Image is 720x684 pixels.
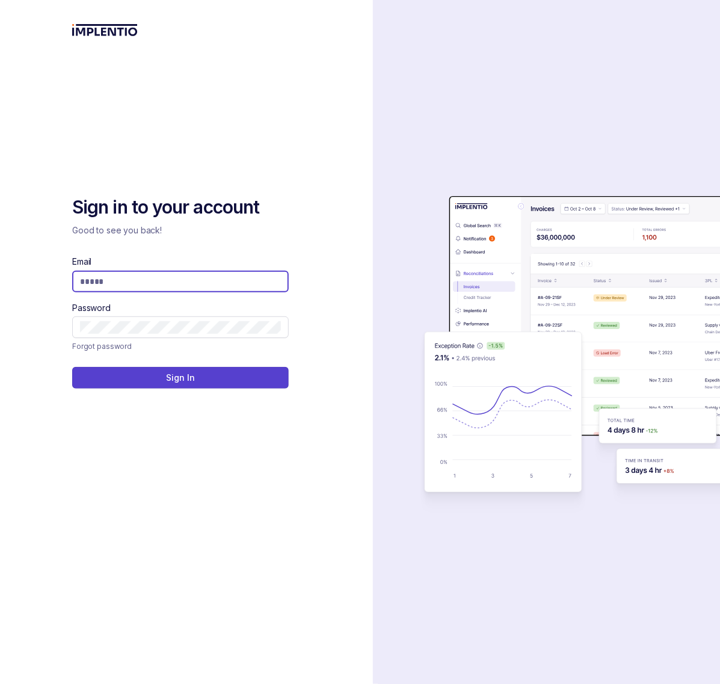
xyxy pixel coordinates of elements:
p: Good to see you back! [72,224,289,236]
p: Sign In [166,372,194,384]
p: Forgot password [72,340,132,353]
label: Email [72,256,91,268]
h2: Sign in to your account [72,196,289,220]
label: Password [72,302,111,314]
a: Link Forgot password [72,340,132,353]
button: Sign In [72,367,289,389]
img: logo [72,24,138,36]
